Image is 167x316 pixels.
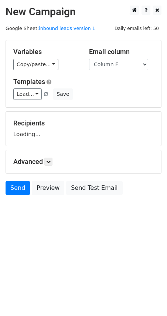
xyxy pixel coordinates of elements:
a: Load... [13,88,42,100]
h2: New Campaign [6,6,161,18]
h5: Recipients [13,119,154,127]
span: Daily emails left: 50 [112,24,161,33]
h5: Email column [89,48,154,56]
a: Preview [32,181,64,195]
a: Daily emails left: 50 [112,26,161,31]
a: Send Test Email [66,181,122,195]
div: Loading... [13,119,154,138]
a: inbound leads version 1 [39,26,95,31]
button: Save [53,88,72,100]
a: Templates [13,78,45,85]
a: Send [6,181,30,195]
h5: Advanced [13,158,154,166]
h5: Variables [13,48,78,56]
small: Google Sheet: [6,26,95,31]
a: Copy/paste... [13,59,58,70]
